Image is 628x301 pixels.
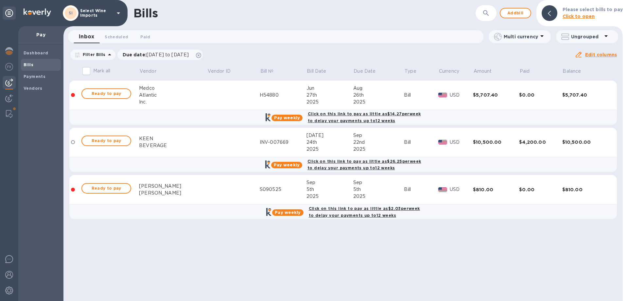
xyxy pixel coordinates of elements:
[450,186,473,193] p: USD
[474,68,492,75] p: Amount
[140,33,150,40] span: Paid
[260,92,306,99] div: H54880
[506,9,525,17] span: Add bill
[405,68,425,75] span: Type
[563,7,623,12] b: Please select bills to pay
[87,137,125,145] span: Ready to pay
[520,68,538,75] span: Paid
[81,88,131,99] button: Ready to pay
[139,183,207,190] div: [PERSON_NAME]
[353,193,404,200] div: 2025
[24,74,45,79] b: Payments
[405,68,416,75] p: Type
[307,68,335,75] span: Bill Date
[404,92,438,99] div: Bill
[139,85,207,92] div: Medco
[353,99,404,105] div: 2025
[81,183,131,194] button: Ready to pay
[69,10,73,15] b: SI
[208,68,239,75] span: Vendor ID
[438,187,447,192] img: USD
[473,92,519,98] div: $5,707.40
[306,132,353,139] div: [DATE]
[306,179,353,186] div: Sep
[24,62,33,67] b: Bills
[439,68,459,75] p: Currency
[5,63,13,71] img: Foreign exchange
[563,14,595,19] b: Click to open
[117,49,203,60] div: Due date:[DATE] to [DATE]
[306,92,353,99] div: 27th
[208,68,231,75] p: Vendor ID
[473,139,519,145] div: $10,500.00
[260,139,306,146] div: INV-007669
[306,85,353,92] div: Jun
[473,186,519,193] div: $810.00
[80,52,106,57] p: Filter Bills
[520,68,530,75] p: Paid
[562,186,608,193] div: $810.00
[500,8,531,18] button: Addbill
[519,139,562,145] div: $4,200.00
[139,92,207,99] div: Atlantic
[353,146,404,153] div: 2025
[309,206,420,218] b: Click on this link to pay as little as $2.03 per week to delay your payments up to 12 weeks
[306,193,353,200] div: 2025
[139,142,207,149] div: BEVERAGE
[24,86,43,91] b: Vendors
[133,6,158,20] h1: Bills
[306,186,353,193] div: 5th
[438,140,447,144] img: USD
[562,92,608,98] div: $5,707.40
[81,136,131,146] button: Ready to pay
[24,9,51,16] img: Logo
[306,139,353,146] div: 24th
[140,68,165,75] span: Vendor
[353,85,404,92] div: Aug
[474,68,500,75] span: Amount
[93,67,110,74] p: Mark all
[353,132,404,139] div: Sep
[260,186,306,193] div: S090525
[24,31,58,38] p: Pay
[353,92,404,99] div: 26th
[275,210,301,215] b: Pay weekly
[260,68,274,75] p: Bill №
[140,68,156,75] p: Vendor
[139,135,207,142] div: KEEN
[24,50,48,55] b: Dashboard
[139,190,207,197] div: [PERSON_NAME]
[353,179,404,186] div: Sep
[563,68,589,75] span: Balance
[139,99,207,105] div: Inc.
[306,99,353,105] div: 2025
[147,52,189,57] span: [DATE] to [DATE]
[123,51,192,58] p: Due date :
[79,32,94,41] span: Inbox
[585,52,617,57] u: Edit columns
[571,33,602,40] p: Ungrouped
[308,111,421,123] b: Click on this link to pay as little as $14.27 per week to delay your payments up to 12 weeks
[87,90,125,98] span: Ready to pay
[404,186,438,193] div: Bill
[563,68,581,75] p: Balance
[354,68,375,75] p: Due Date
[307,159,421,171] b: Click on this link to pay as little as $26.25 per week to delay your payments up to 12 weeks
[353,139,404,146] div: 22nd
[562,139,608,145] div: $10,500.00
[353,186,404,193] div: 5th
[87,184,125,192] span: Ready to pay
[307,68,326,75] p: Bill Date
[306,146,353,153] div: 2025
[519,186,562,193] div: $0.00
[404,139,438,146] div: Bill
[504,33,538,40] p: Multi currency
[438,93,447,97] img: USD
[80,9,113,18] p: Select Wine Imports
[260,68,282,75] span: Bill №
[3,7,16,20] div: Unpin categories
[105,33,128,40] span: Scheduled
[274,115,300,120] b: Pay weekly
[450,92,473,99] p: USD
